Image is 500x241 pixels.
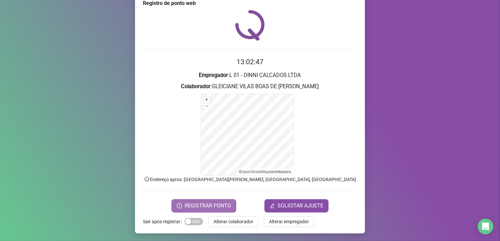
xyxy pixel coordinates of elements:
time: 13:02:47 [237,58,263,66]
span: edit [270,203,275,208]
span: Alterar empregador [269,218,309,225]
strong: Colaborador [181,83,211,90]
span: REGISTRAR PONTO [185,202,231,210]
button: – [204,103,210,109]
h3: : GLEICIANE VILAS BOAS DE [PERSON_NAME] [143,82,357,91]
p: Endereço aprox. : [GEOGRAPHIC_DATA][PERSON_NAME], [GEOGRAPHIC_DATA], [GEOGRAPHIC_DATA] [143,176,357,183]
label: Sair após registrar [143,216,185,227]
strong: Empregador [199,72,228,78]
img: QRPoint [235,10,265,40]
button: Alterar empregador [264,216,314,227]
button: + [204,96,210,103]
span: Alterar colaborador [214,218,253,225]
a: OpenStreetMap [242,170,269,174]
li: © contributors. [239,170,292,174]
div: Open Intercom Messenger [478,219,493,234]
button: REGISTRAR PONTO [171,199,236,212]
span: SOLICITAR AJUSTE [278,202,323,210]
button: editSOLICITAR AJUSTE [264,199,329,212]
span: clock-circle [177,203,182,208]
button: Alterar colaborador [208,216,259,227]
span: info-circle [144,176,150,182]
h3: : L 01 - DINNI CALCADOS LTDA [143,71,357,80]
